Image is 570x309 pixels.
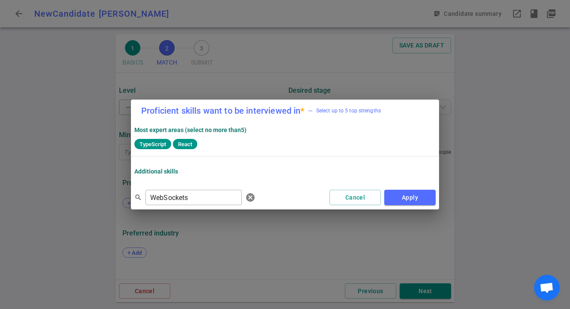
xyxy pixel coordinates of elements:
strong: Additional Skills [134,168,178,175]
strong: Most expert areas (select no more than 5 ) [134,127,246,133]
span: search [134,194,142,201]
span: Select up to 5 top strengths [308,106,381,115]
button: Apply [384,190,436,206]
span: TypeScript [136,141,169,147]
label: Proficient skills want to be interviewed in [141,106,305,115]
input: Separate search terms by comma or space [145,191,242,204]
div: Open chat [534,275,560,300]
span: cancel [245,192,255,203]
div: — [308,106,313,115]
span: React [175,141,196,147]
button: Cancel [330,190,381,206]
